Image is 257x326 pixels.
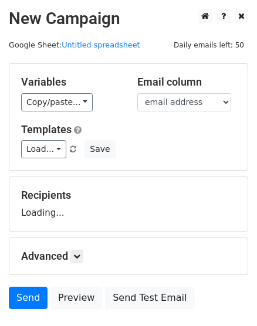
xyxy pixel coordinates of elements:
h2: New Campaign [9,9,248,29]
a: Load... [21,140,66,158]
h5: Recipients [21,189,236,202]
div: Loading... [21,189,236,219]
h5: Email column [137,76,236,89]
a: Send Test Email [105,287,194,309]
a: Daily emails left: 50 [170,40,248,49]
a: Copy/paste... [21,93,93,111]
a: Send [9,287,48,309]
small: Google Sheet: [9,40,140,49]
h5: Variables [21,76,120,89]
a: Preview [50,287,102,309]
a: Untitled spreadsheet [62,40,140,49]
a: Templates [21,123,72,135]
h5: Advanced [21,250,236,263]
button: Save [84,140,115,158]
span: Daily emails left: 50 [170,39,248,52]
